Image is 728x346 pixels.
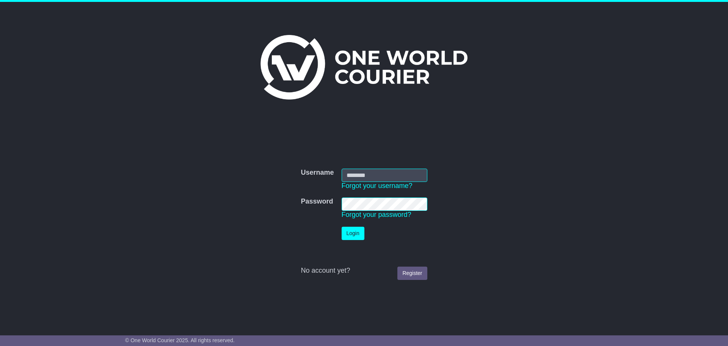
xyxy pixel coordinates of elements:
span: © One World Courier 2025. All rights reserved. [125,337,235,343]
button: Login [342,227,364,240]
label: Username [301,169,334,177]
a: Register [397,267,427,280]
a: Forgot your password? [342,211,411,218]
label: Password [301,197,333,206]
img: One World [260,35,468,100]
div: No account yet? [301,267,427,275]
a: Forgot your username? [342,182,413,190]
